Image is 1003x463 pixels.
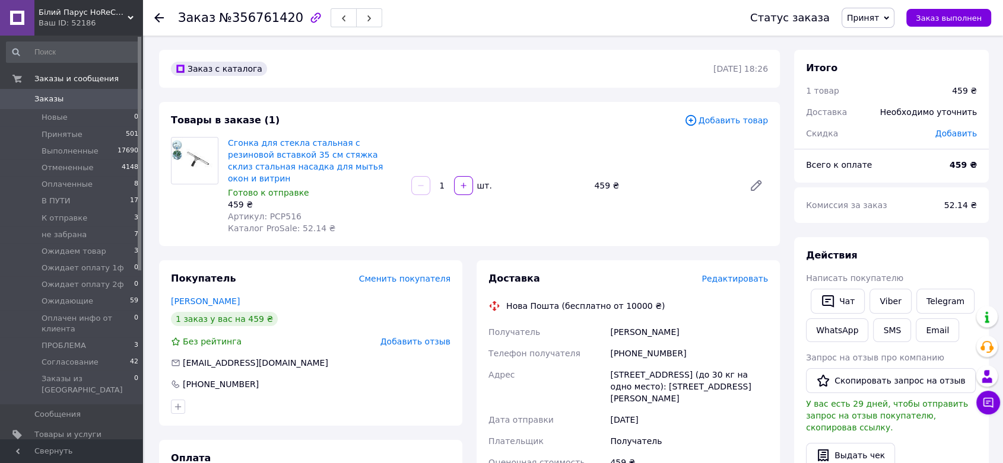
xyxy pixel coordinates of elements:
[916,14,982,23] span: Заказ выполнен
[488,436,544,446] span: Плательщик
[42,263,124,273] span: Ожидает оплату 1ф
[171,296,240,306] a: [PERSON_NAME]
[42,162,93,173] span: Отмененные
[806,86,839,95] span: 1 товар
[806,368,976,393] button: Скопировать запрос на отзыв
[228,188,309,197] span: Готово к отправке
[134,279,138,290] span: 0
[42,373,134,395] span: Заказы из [GEOGRAPHIC_DATA]
[42,340,86,351] span: ПРОБЛЕМА
[118,146,138,157] span: 17690
[869,289,911,314] a: Viber
[806,129,838,138] span: Скидка
[130,296,138,306] span: 59
[806,353,944,362] span: Запрос на отзыв про компанию
[42,146,99,157] span: Выполненные
[608,321,770,343] div: [PERSON_NAME]
[488,370,515,379] span: Адрес
[806,318,868,342] a: WhatsApp
[171,273,236,284] span: Покупатель
[906,9,991,27] button: Заказ выполнен
[228,199,402,210] div: 459 ₴
[935,129,977,138] span: Добавить
[916,289,975,314] a: Telegram
[744,174,768,197] a: Редактировать
[34,74,119,84] span: Заказы и сообщения
[42,357,99,368] span: Согласование
[952,85,977,97] div: 459 ₴
[42,296,93,306] span: Ожидающие
[847,13,879,23] span: Принят
[182,378,260,390] div: [PHONE_NUMBER]
[488,327,540,337] span: Получатель
[503,300,668,312] div: Нова Пошта (бесплатно от 10000 ₴)
[608,430,770,452] div: Получатель
[34,409,81,420] span: Сообщения
[42,246,106,257] span: Ожидаем товар
[134,313,138,334] span: 0
[228,212,301,221] span: Артикул: PCP516
[42,179,93,190] span: Оплаченные
[134,179,138,190] span: 8
[39,18,142,28] div: Ваш ID: 52186
[806,62,837,74] span: Итого
[488,273,540,284] span: Доставка
[171,312,278,326] div: 1 заказ у вас на 459 ₴
[39,7,128,18] span: Білий Парус HoReCa та B2B комплексне обслуговування
[806,107,847,117] span: Доставка
[183,358,328,368] span: [EMAIL_ADDRESS][DOMAIN_NAME]
[6,41,139,63] input: Поиск
[976,391,1000,414] button: Чат с покупателем
[228,223,335,233] span: Каталог ProSale: 52.14 ₴
[154,12,164,24] div: Вернуться назад
[134,340,138,351] span: 3
[608,364,770,409] div: [STREET_ADDRESS] (до 30 кг на одно место): [STREET_ADDRESS][PERSON_NAME]
[806,160,872,170] span: Всего к оплате
[806,200,887,210] span: Комиссия за заказ
[126,129,138,140] span: 501
[134,229,138,240] span: 7
[171,114,280,126] span: Товары в заказе (1)
[172,138,218,184] img: Сгонка для стекла стальная с резиновой вставкой 35 см стяжка склиз стальная насадка для мытья око...
[873,99,984,125] div: Необходимо уточнить
[750,12,830,24] div: Статус заказа
[134,246,138,257] span: 3
[806,250,858,261] span: Действия
[488,415,554,424] span: Дата отправки
[134,213,138,223] span: 3
[42,279,124,290] span: Ожидает оплату 2ф
[380,337,450,346] span: Добавить отзыв
[608,409,770,430] div: [DATE]
[134,373,138,395] span: 0
[589,177,739,194] div: 459 ₴
[219,11,303,25] span: №356761420
[42,196,70,206] span: В ПУТИ
[42,213,87,223] span: К отправке
[42,313,134,334] span: Оплачен инфо от клиента
[122,162,138,173] span: 4148
[34,429,101,440] span: Товары и услуги
[608,343,770,364] div: [PHONE_NUMBER]
[34,94,64,104] span: Заказы
[178,11,215,25] span: Заказ
[42,229,87,240] span: не забрана
[42,129,82,140] span: Принятые
[873,318,911,342] button: SMS
[42,112,68,123] span: Новые
[916,318,959,342] button: Email
[713,64,768,74] time: [DATE] 18:26
[811,289,865,314] button: Чат
[806,273,903,283] span: Написать покупателю
[134,263,138,273] span: 0
[228,138,383,183] a: Сгонка для стекла стальная с резиновой вставкой 35 см стяжка склиз стальная насадка для мытья око...
[134,112,138,123] span: 0
[183,337,242,346] span: Без рейтинга
[359,274,450,283] span: Сменить покупателя
[684,114,768,127] span: Добавить товар
[944,200,977,210] span: 52.14 ₴
[950,160,977,170] b: 459 ₴
[806,399,968,432] span: У вас есть 29 дней, чтобы отправить запрос на отзыв покупателю, скопировав ссылку.
[171,62,267,76] div: Заказ с каталога
[488,349,580,358] span: Телефон получателя
[474,180,493,191] div: шт.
